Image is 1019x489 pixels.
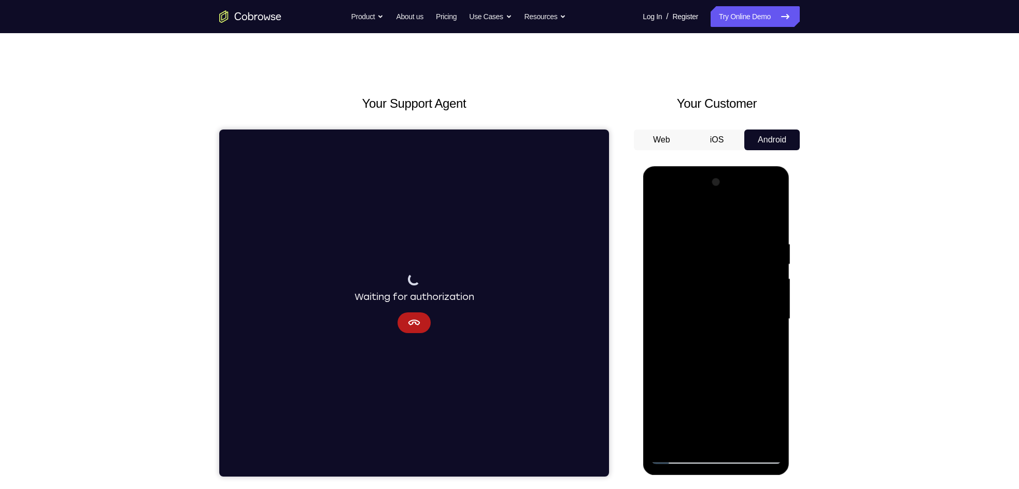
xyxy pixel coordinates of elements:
[744,130,800,150] button: Android
[219,10,281,23] a: Go to the home page
[673,6,698,27] a: Register
[643,6,662,27] a: Log In
[469,6,512,27] button: Use Cases
[396,6,423,27] a: About us
[634,94,800,113] h2: Your Customer
[219,94,609,113] h2: Your Support Agent
[634,130,689,150] button: Web
[666,10,668,23] span: /
[689,130,745,150] button: iOS
[525,6,567,27] button: Resources
[219,130,609,477] iframe: Agent
[351,6,384,27] button: Product
[436,6,457,27] a: Pricing
[711,6,800,27] a: Try Online Demo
